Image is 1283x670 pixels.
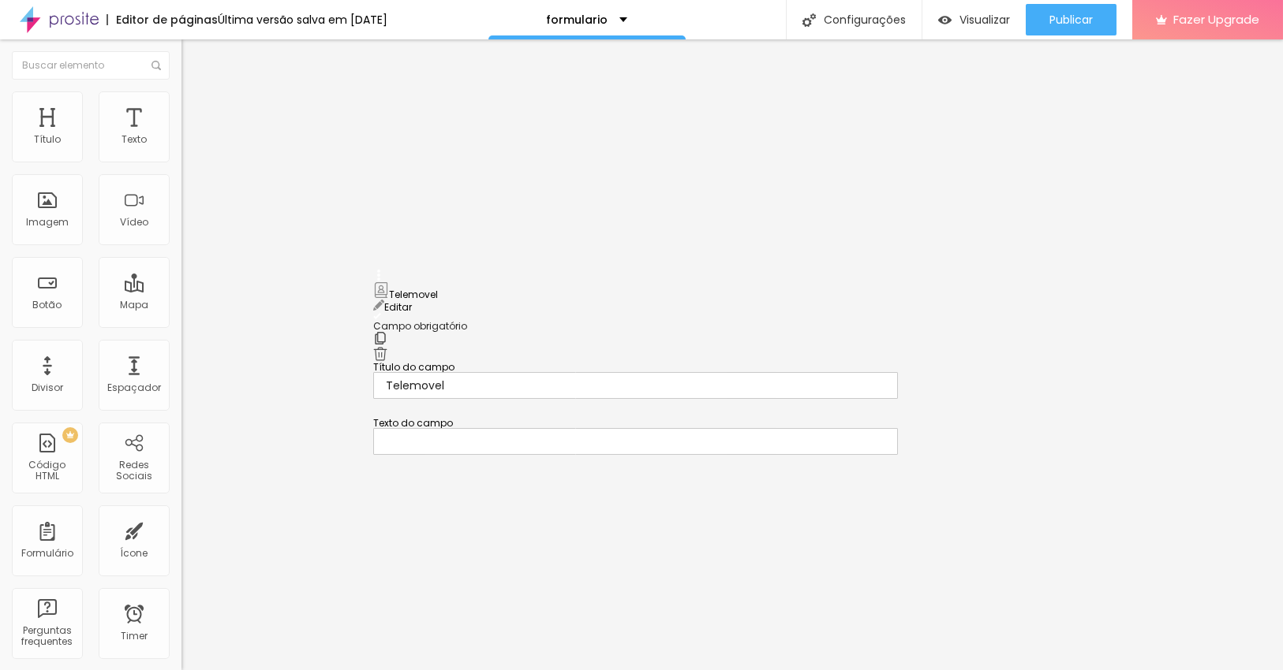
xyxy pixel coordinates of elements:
[16,625,78,648] div: Perguntas frequentes
[107,382,161,393] div: Espaçador
[121,631,148,642] div: Timer
[107,14,218,25] div: Editor de páginas
[120,217,148,228] div: Vídeo
[546,14,608,25] p: formulario
[1026,4,1117,35] button: Publicar
[938,13,952,27] img: view-1.svg
[922,4,1026,35] button: Visualizar
[34,134,61,145] div: Título
[33,300,62,311] div: Botão
[32,382,63,393] div: Divisor
[26,217,69,228] div: Imagem
[120,300,148,311] div: Mapa
[16,460,78,482] div: Código HTML
[121,548,148,559] div: Ícone
[802,13,816,27] img: Icone
[1173,13,1259,26] span: Fazer Upgrade
[12,51,170,80] input: Buscar elemento
[181,39,1283,670] iframe: Editor
[151,61,161,70] img: Icone
[959,13,1010,26] span: Visualizar
[122,134,147,145] div: Texto
[218,14,387,25] div: Última versão salva em [DATE]
[103,460,165,482] div: Redes Sociais
[21,548,73,559] div: Formulário
[1049,13,1093,26] span: Publicar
